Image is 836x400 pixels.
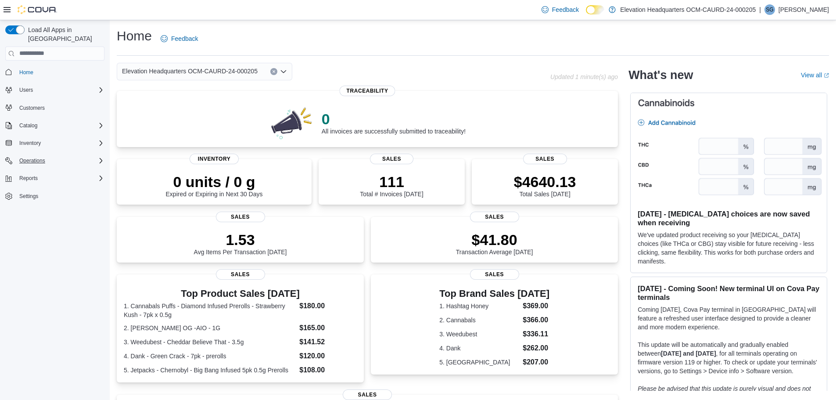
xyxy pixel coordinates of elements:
[16,173,41,184] button: Reports
[470,269,519,280] span: Sales
[638,284,820,302] h3: [DATE] - Coming Soon! New terminal UI on Cova Pay terminals
[124,302,296,319] dt: 1. Cannabals Puffs - Diamond Infused Prerolls - Strawberry Kush - 7pk x 0.5g
[2,172,108,184] button: Reports
[439,358,519,367] dt: 5. [GEOGRAPHIC_DATA]
[299,365,357,375] dd: $108.00
[456,231,533,249] p: $41.80
[514,173,576,191] p: $4640.13
[514,173,576,198] div: Total Sales [DATE]
[16,191,42,202] a: Settings
[824,73,829,78] svg: External link
[166,173,263,198] div: Expired or Expiring in Next 30 Days
[270,68,277,75] button: Clear input
[124,366,296,375] dt: 5. Jetpacks - Chernobyl - Big Bang Infused 5pk 0.5g Prerolls
[157,30,201,47] a: Feedback
[456,231,533,256] div: Transaction Average [DATE]
[19,193,38,200] span: Settings
[439,316,519,324] dt: 2. Cannabals
[439,344,519,353] dt: 4. Dank
[360,173,423,191] p: 111
[269,105,315,140] img: 0
[16,102,104,113] span: Customers
[19,122,37,129] span: Catalog
[194,231,287,249] p: 1.53
[2,66,108,79] button: Home
[638,231,820,266] p: We've updated product receiving so your [MEDICAL_DATA] choices (like THCa or CBG) stay visible fo...
[16,155,104,166] span: Operations
[523,315,549,325] dd: $366.00
[16,191,104,202] span: Settings
[117,27,152,45] h1: Home
[586,5,604,14] input: Dark Mode
[16,138,44,148] button: Inventory
[16,120,41,131] button: Catalog
[523,329,549,339] dd: $336.11
[620,4,756,15] p: Elevation Headquarters OCM-CAURD-24-000205
[19,69,33,76] span: Home
[439,330,519,339] dt: 3. Weedubest
[764,4,775,15] div: SUSAN GRANA
[280,68,287,75] button: Open list of options
[2,137,108,149] button: Inventory
[16,138,104,148] span: Inventory
[16,155,49,166] button: Operations
[19,140,41,147] span: Inventory
[299,351,357,361] dd: $120.00
[16,103,48,113] a: Customers
[194,231,287,256] div: Avg Items Per Transaction [DATE]
[779,4,829,15] p: [PERSON_NAME]
[638,340,820,375] p: This update will be automatically and gradually enabled between , for all terminals operating on ...
[25,25,104,43] span: Load All Apps in [GEOGRAPHIC_DATA]
[122,66,258,76] span: Elevation Headquarters OCM-CAURD-24-000205
[19,105,45,112] span: Customers
[5,62,104,226] nav: Complex example
[439,288,549,299] h3: Top Brand Sales [DATE]
[470,212,519,222] span: Sales
[299,337,357,347] dd: $141.52
[628,68,693,82] h2: What's new
[16,120,104,131] span: Catalog
[166,173,263,191] p: 0 units / 0 g
[171,34,198,43] span: Feedback
[552,5,579,14] span: Feedback
[19,86,33,94] span: Users
[16,67,37,78] a: Home
[550,73,618,80] p: Updated 1 minute(s) ago
[638,305,820,332] p: Coming [DATE], Cova Pay terminal in [GEOGRAPHIC_DATA] will feature a refreshed user interface des...
[439,302,519,310] dt: 1. Hashtag Honey
[523,154,567,164] span: Sales
[322,110,466,128] p: 0
[16,173,104,184] span: Reports
[340,86,395,96] span: Traceability
[19,157,45,164] span: Operations
[2,190,108,202] button: Settings
[2,155,108,167] button: Operations
[343,389,392,400] span: Sales
[2,101,108,114] button: Customers
[523,357,549,368] dd: $207.00
[360,173,423,198] div: Total # Invoices [DATE]
[638,209,820,227] h3: [DATE] - [MEDICAL_DATA] choices are now saved when receiving
[2,84,108,96] button: Users
[124,338,296,346] dt: 3. Weedubest - Cheddar Believe That - 3.5g
[661,350,716,357] strong: [DATE] and [DATE]
[766,4,773,15] span: SG
[216,269,265,280] span: Sales
[16,85,36,95] button: Users
[2,119,108,132] button: Catalog
[19,175,38,182] span: Reports
[523,301,549,311] dd: $369.00
[16,67,104,78] span: Home
[18,5,57,14] img: Cova
[124,288,357,299] h3: Top Product Sales [DATE]
[370,154,414,164] span: Sales
[322,110,466,135] div: All invoices are successfully submitted to traceability!
[124,352,296,360] dt: 4. Dank - Green Crack - 7pk - prerolls
[299,323,357,333] dd: $165.00
[299,301,357,311] dd: $180.00
[216,212,265,222] span: Sales
[523,343,549,353] dd: $262.00
[190,154,239,164] span: Inventory
[538,1,582,18] a: Feedback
